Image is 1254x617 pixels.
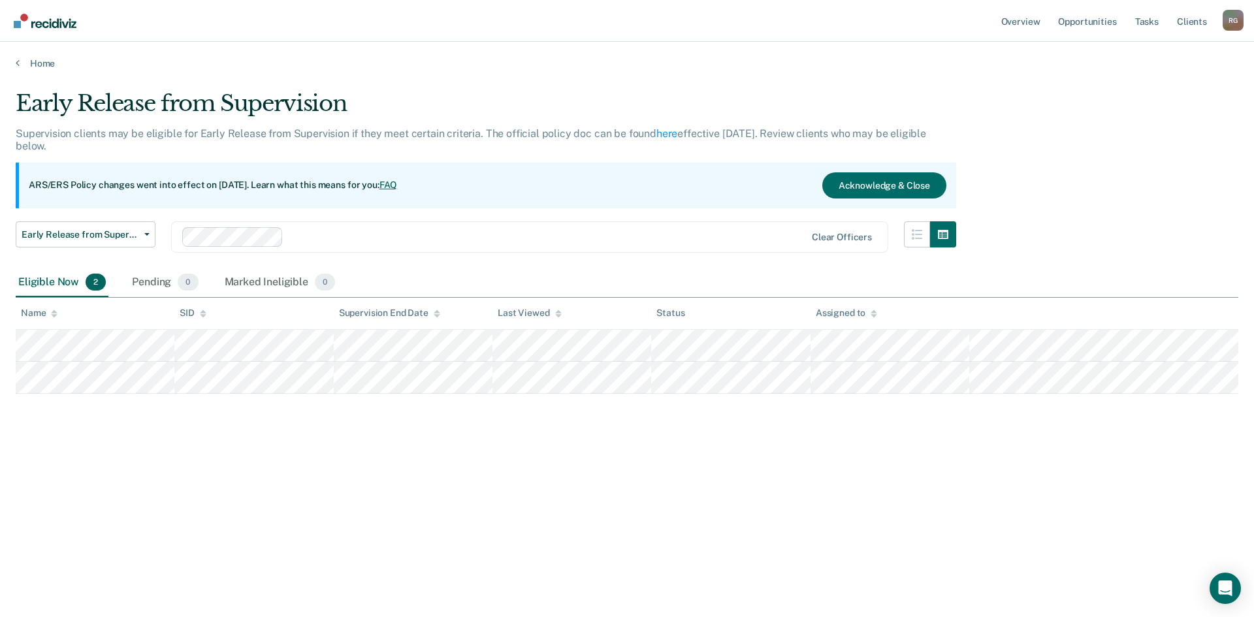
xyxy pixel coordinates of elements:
div: Status [656,308,684,319]
span: Early Release from Supervision [22,229,139,240]
div: Eligible Now2 [16,268,108,297]
button: Profile dropdown button [1223,10,1244,31]
div: R G [1223,10,1244,31]
div: Supervision End Date [339,308,440,319]
span: 0 [178,274,198,291]
button: Early Release from Supervision [16,221,155,247]
img: Recidiviz [14,14,76,28]
div: Early Release from Supervision [16,90,956,127]
button: Acknowledge & Close [822,172,946,198]
div: Marked Ineligible0 [222,268,338,297]
div: Name [21,308,57,319]
a: here [656,127,677,140]
span: 0 [315,274,335,291]
div: SID [180,308,206,319]
div: Assigned to [816,308,877,319]
div: Last Viewed [498,308,561,319]
span: 2 [86,274,106,291]
div: Pending0 [129,268,201,297]
a: FAQ [379,180,398,190]
div: Open Intercom Messenger [1210,573,1241,604]
div: Clear officers [812,232,872,243]
p: Supervision clients may be eligible for Early Release from Supervision if they meet certain crite... [16,127,926,152]
a: Home [16,57,1238,69]
p: ARS/ERS Policy changes went into effect on [DATE]. Learn what this means for you: [29,179,397,192]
